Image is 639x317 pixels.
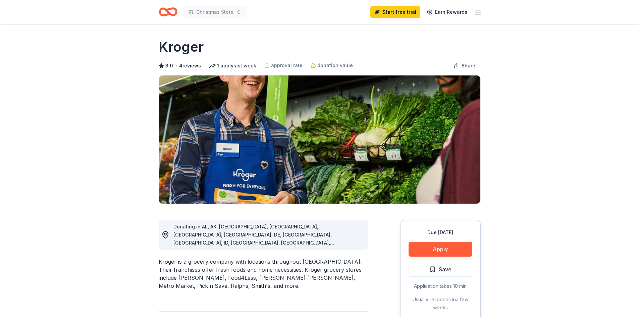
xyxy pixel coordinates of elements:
span: approval rate [271,61,303,69]
img: Image for Kroger [159,75,480,204]
div: 1 apply last week [209,62,256,70]
button: Save [409,262,472,277]
a: donation value [311,61,353,69]
span: Donating in AL, AK, [GEOGRAPHIC_DATA], [GEOGRAPHIC_DATA], [GEOGRAPHIC_DATA], [GEOGRAPHIC_DATA], D... [173,224,334,310]
div: Kroger is a grocery company with locations throughout [GEOGRAPHIC_DATA]. Their franchises offer f... [159,258,368,290]
button: 4reviews [179,62,201,70]
button: Apply [409,242,472,257]
span: Save [439,265,451,274]
div: Usually responds in a few weeks [409,296,472,312]
span: Christmas Store [196,8,233,16]
a: Home [159,4,177,20]
h1: Kroger [159,38,204,56]
div: Due [DATE] [409,228,472,236]
span: donation value [317,61,353,69]
span: Share [462,62,475,70]
a: Start free trial [370,6,420,18]
span: • [175,63,177,68]
a: approval rate [264,61,303,69]
button: Share [448,59,481,72]
button: Christmas Store [183,5,247,19]
a: Earn Rewards [423,6,471,18]
span: 3.0 [165,62,173,70]
div: Application takes 10 min [409,282,472,290]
